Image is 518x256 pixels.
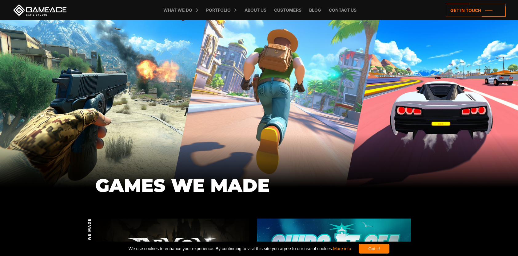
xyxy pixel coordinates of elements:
[95,176,423,196] h1: GAMES WE MADE
[129,244,351,254] span: We use cookies to enhance your experience. By continuing to visit this site you agree to our use ...
[333,246,351,251] a: More info
[359,244,389,254] div: Got it!
[446,4,506,17] a: Get in touch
